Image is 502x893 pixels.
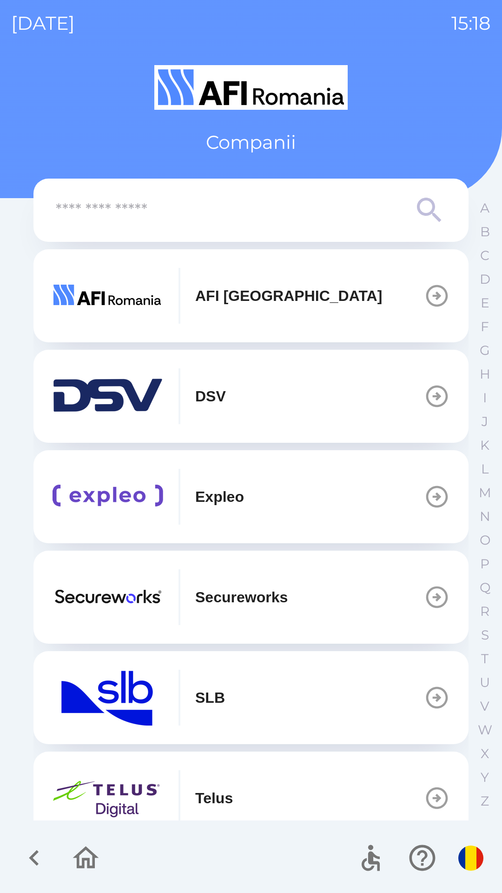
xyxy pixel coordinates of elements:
button: E [473,291,496,315]
button: K [473,433,496,457]
p: K [480,437,489,453]
p: T [481,651,489,667]
p: 15:18 [451,9,491,37]
img: 75f52d2f-686a-4e6a-90e2-4b12f5eeffd1.png [52,268,164,324]
p: Expleo [195,486,244,508]
img: b802f91f-0631-48a4-8d21-27dd426beae4.png [52,368,164,424]
button: DSV [33,350,469,443]
button: L [473,457,496,481]
p: W [478,722,492,738]
button: Q [473,576,496,600]
p: D [480,271,490,287]
img: 10e83967-b993-470b-b22e-7c33373d2a4b.png [52,469,164,525]
p: Z [481,793,489,809]
p: G [480,342,490,359]
img: 82bcf90f-76b5-4898-8699-c9a77ab99bdf.png [52,770,164,826]
button: F [473,315,496,339]
p: A [480,200,489,216]
p: M [479,485,491,501]
p: H [480,366,490,382]
p: P [480,556,489,572]
p: X [481,746,489,762]
button: U [473,671,496,694]
p: O [480,532,490,548]
button: Y [473,766,496,789]
button: R [473,600,496,623]
p: E [481,295,489,311]
p: I [483,390,487,406]
button: X [473,742,496,766]
button: W [473,718,496,742]
button: SLB [33,651,469,744]
button: Secureworks [33,551,469,644]
p: J [482,413,488,430]
button: N [473,505,496,528]
button: P [473,552,496,576]
p: B [480,224,490,240]
button: J [473,410,496,433]
p: Secureworks [195,586,288,608]
button: A [473,196,496,220]
p: U [480,674,490,691]
button: B [473,220,496,244]
p: S [481,627,489,643]
p: DSV [195,385,226,407]
button: G [473,339,496,362]
button: AFI [GEOGRAPHIC_DATA] [33,249,469,342]
p: V [480,698,489,714]
p: F [481,319,489,335]
p: R [480,603,489,620]
button: Z [473,789,496,813]
button: T [473,647,496,671]
button: Telus [33,752,469,845]
p: Q [480,580,490,596]
p: N [480,508,490,525]
button: O [473,528,496,552]
p: [DATE] [11,9,75,37]
p: Y [481,769,489,786]
img: Logo [33,65,469,110]
button: Expleo [33,450,469,543]
p: L [481,461,489,477]
img: 20972833-2f7f-4d36-99fe-9acaa80a170c.png [52,569,164,625]
p: SLB [195,686,225,709]
img: ro flag [458,846,483,871]
button: I [473,386,496,410]
img: 03755b6d-6944-4efa-bf23-0453712930be.png [52,670,164,726]
button: M [473,481,496,505]
button: H [473,362,496,386]
p: C [480,247,489,264]
p: Telus [195,787,233,809]
button: V [473,694,496,718]
p: AFI [GEOGRAPHIC_DATA] [195,285,382,307]
button: D [473,267,496,291]
button: C [473,244,496,267]
p: Companii [206,128,296,156]
button: S [473,623,496,647]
